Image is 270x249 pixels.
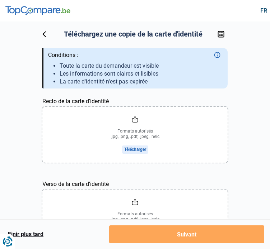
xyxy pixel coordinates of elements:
[60,70,222,77] li: Les informations sont claires et lisibles
[48,52,222,59] div: Conditions :
[42,97,109,106] label: Recto de la carte d'identité
[60,78,222,85] li: La carte d'identité n'est pas expirée
[52,29,214,39] h2: Téléchargez une copie de la carte d'identité
[42,180,109,188] label: Verso de la carte d'identité
[60,62,222,69] li: Toute la carte du demandeur est visible
[256,7,265,14] div: fr
[5,6,70,15] img: TopCompare.be
[109,225,264,243] button: Suivant
[6,230,46,239] button: Finir plus tard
